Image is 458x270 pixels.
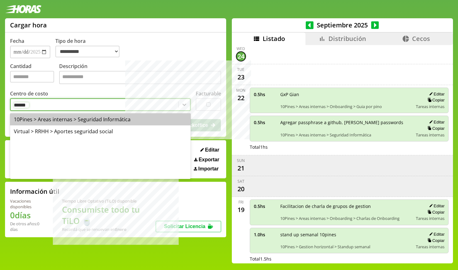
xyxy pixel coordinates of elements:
span: 0.5 hs [254,91,276,97]
span: Editar [205,147,219,153]
div: Wed [237,46,245,51]
button: Copiar [426,97,444,103]
span: Facilitacion de charla de grupos de gestion [280,203,412,209]
span: Listado [263,34,285,43]
div: 20 [236,184,246,194]
span: Distribución [328,34,366,43]
div: 23 [236,72,246,82]
div: Recordá que se renuevan en [62,227,156,232]
span: Tareas internas [416,132,444,138]
h1: 0 días [10,210,47,221]
div: Total 1.5 hs [250,256,449,262]
span: 10Pines > Areas internas > Onboarding > Guia por pino [280,104,412,109]
span: Tareas internas [416,244,444,250]
img: logotipo [5,5,42,13]
div: 24 [236,51,246,61]
button: Solicitar Licencia [156,221,221,232]
span: 10Pines > Areas internas > Onboarding > Charlas de Onboarding [280,215,412,221]
label: Cantidad [10,63,59,86]
span: Septiembre 2025 [314,21,371,29]
h2: Información útil [10,187,59,196]
span: Solicitar Licencia [164,224,205,229]
b: Enero [115,227,126,232]
button: Editar [427,232,444,237]
span: Importar [198,166,219,172]
span: stand up semanal 10pines [280,232,412,238]
span: 0.5 hs [254,203,276,209]
button: Editar [427,119,444,125]
label: Fecha [10,37,24,44]
div: Virtual > RRHH > Aportes seguridad social [10,125,191,137]
div: Tiempo Libre Optativo (TiLO) disponible [62,198,156,204]
span: 10Pines > Areas internas > Seguridad Informática [280,132,412,138]
div: De otros años: 0 días [10,221,47,232]
button: Editar [427,203,444,209]
label: Centro de costo [10,90,48,97]
span: Agregar passphrase a github, [PERSON_NAME] passwords [280,119,412,125]
span: Exportar [198,157,219,163]
select: Tipo de hora [55,46,120,57]
div: Mon [236,88,245,93]
div: 21 [236,163,246,173]
div: Fri [238,199,243,205]
div: Sat [237,179,244,184]
div: Tue [237,67,244,72]
label: Tipo de hora [55,37,125,58]
span: Cecos [412,34,430,43]
div: Total 1 hs [250,144,449,150]
button: Editar [427,91,444,97]
div: 22 [236,93,246,103]
button: Exportar [192,157,221,163]
div: 10Pines > Areas internas > Seguridad Informática [10,113,191,125]
span: 0.5 hs [254,119,276,125]
textarea: Descripción [59,71,221,84]
h1: Consumiste todo tu TiLO 🍵 [62,204,156,227]
span: Tareas internas [416,104,444,109]
div: Vacaciones disponibles [10,198,47,210]
span: 1.0 hs [254,232,276,238]
button: Copiar [426,126,444,131]
button: Editar [198,147,221,153]
button: Copiar [426,238,444,243]
span: 10Pines > Gestion horizontal > Standup semanal [280,244,412,250]
div: 19 [236,205,246,215]
span: Tareas internas [416,215,444,221]
h1: Cargar hora [10,21,47,29]
button: Copiar [426,210,444,215]
label: Facturable [196,90,221,97]
div: Sun [237,158,245,163]
label: Descripción [59,63,221,86]
input: Cantidad [10,71,54,83]
div: scrollable content [232,45,453,262]
span: GxP Gian [280,91,412,97]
